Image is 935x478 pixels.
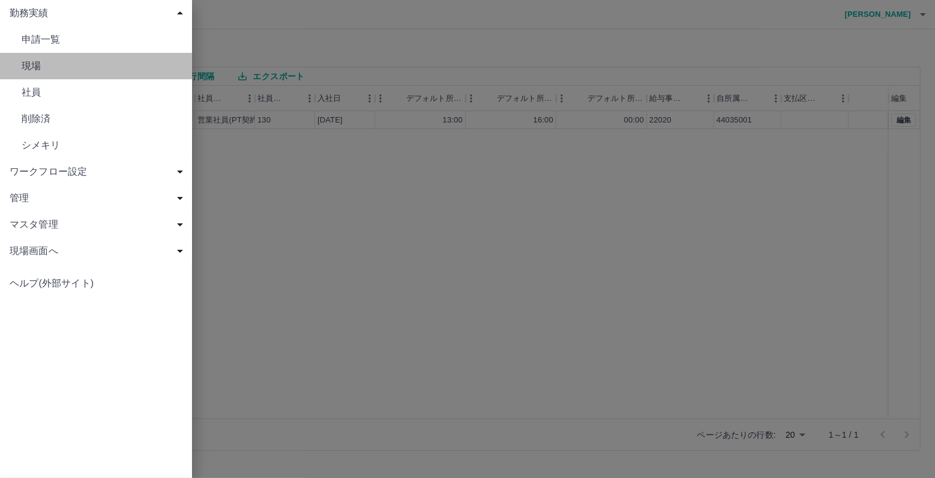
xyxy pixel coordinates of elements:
span: ヘルプ(外部サイト) [10,276,182,291]
span: 勤務実績 [10,6,187,20]
span: 現場画面へ [10,244,187,258]
span: マスタ管理 [10,217,187,232]
span: 申請一覧 [22,32,182,47]
span: シメキリ [22,138,182,153]
span: ワークフロー設定 [10,165,187,179]
span: 現場 [22,59,182,73]
span: 社員 [22,85,182,100]
span: 削除済 [22,112,182,126]
span: 管理 [10,191,187,205]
